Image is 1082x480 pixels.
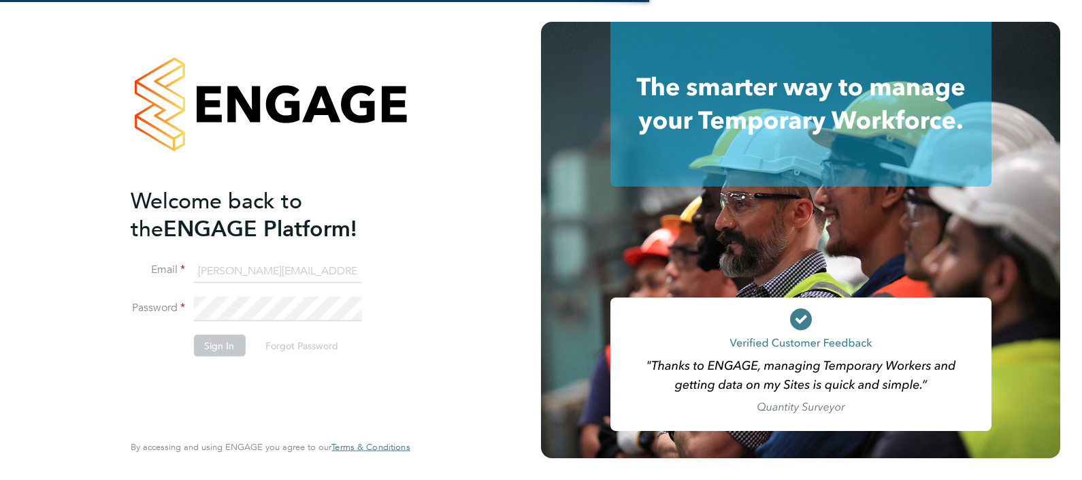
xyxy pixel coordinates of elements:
[331,442,410,453] a: Terms & Conditions
[193,335,245,357] button: Sign In
[255,335,349,357] button: Forgot Password
[131,301,185,315] label: Password
[131,441,410,453] span: By accessing and using ENGAGE you agree to our
[131,187,302,242] span: Welcome back to the
[331,441,410,453] span: Terms & Conditions
[131,187,396,242] h2: ENGAGE Platform!
[193,259,361,283] input: Enter your work email...
[131,263,185,277] label: Email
